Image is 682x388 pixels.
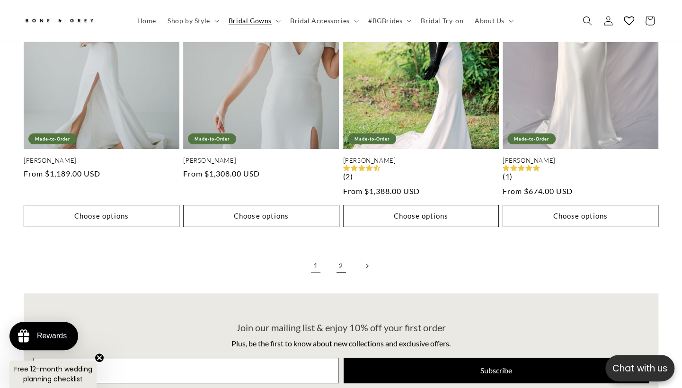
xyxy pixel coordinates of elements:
button: Choose options [503,205,658,227]
span: Bridal Accessories [290,17,350,25]
summary: Search [577,10,598,31]
input: Email [33,358,339,383]
div: Rewards [37,332,67,340]
a: [PERSON_NAME] [183,157,339,165]
summary: Shop by Style [162,11,223,31]
a: Home [132,11,162,31]
summary: About Us [469,11,517,31]
span: Plus, be the first to know about new collections and exclusive offers. [231,339,451,348]
span: Free 12-month wedding planning checklist [14,364,92,384]
button: Open chatbox [605,355,674,381]
a: [PERSON_NAME] [24,157,179,165]
button: Choose options [24,205,179,227]
nav: Pagination [24,256,658,276]
summary: #BGBrides [363,11,415,31]
summary: Bridal Gowns [223,11,284,31]
a: [PERSON_NAME] [343,157,499,165]
span: Home [137,17,156,25]
a: Page 2 [331,256,352,276]
button: Subscribe [344,358,649,383]
button: Close teaser [95,353,104,362]
span: Join our mailing list & enjoy 10% off your first order [236,322,446,333]
a: Bone and Grey Bridal [20,9,122,32]
button: Choose options [183,205,339,227]
a: [PERSON_NAME] [503,157,658,165]
p: Chat with us [605,362,674,375]
span: Bridal Gowns [229,17,272,25]
img: Bone and Grey Bridal [24,13,95,29]
span: Bridal Try-on [421,17,463,25]
span: #BGBrides [368,17,402,25]
a: Next page [356,256,377,276]
span: Shop by Style [168,17,210,25]
div: Free 12-month wedding planning checklistClose teaser [9,361,97,388]
a: Page 1 [305,256,326,276]
button: Choose options [343,205,499,227]
a: Bridal Try-on [415,11,469,31]
summary: Bridal Accessories [284,11,363,31]
span: About Us [475,17,505,25]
